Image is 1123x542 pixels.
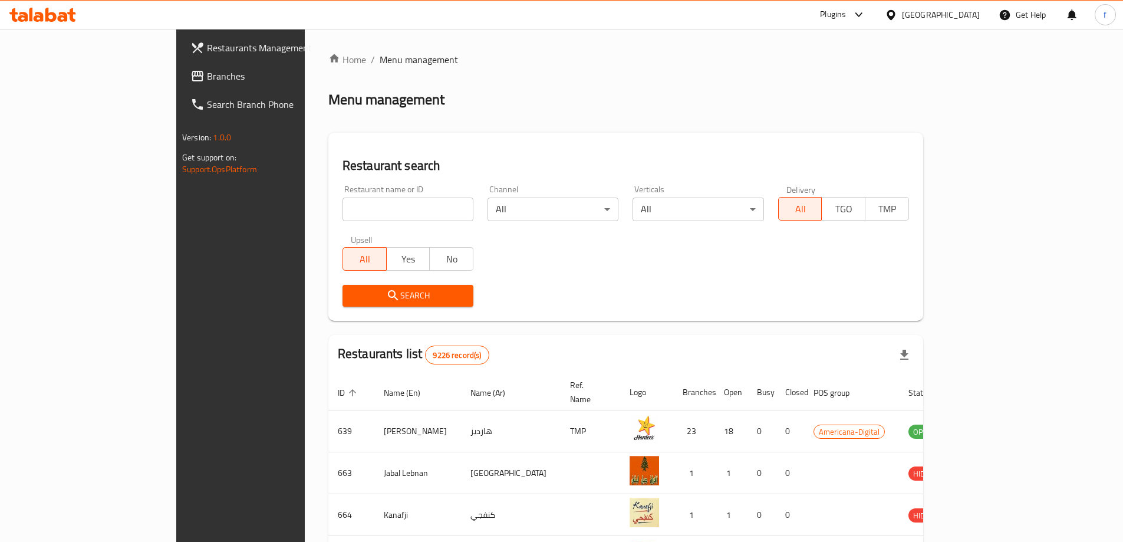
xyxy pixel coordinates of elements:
[673,494,714,536] td: 1
[776,375,804,410] th: Closed
[343,198,473,221] input: Search for restaurant name or ID..
[714,452,747,494] td: 1
[776,494,804,536] td: 0
[908,508,944,523] div: HIDDEN
[673,375,714,410] th: Branches
[714,494,747,536] td: 1
[1104,8,1106,21] span: f
[182,162,257,177] a: Support.OpsPlatform
[908,386,947,400] span: Status
[747,375,776,410] th: Busy
[328,52,923,67] nav: breadcrumb
[338,345,489,364] h2: Restaurants list
[747,452,776,494] td: 0
[778,197,822,221] button: All
[182,150,236,165] span: Get support on:
[673,410,714,452] td: 23
[821,197,865,221] button: TGO
[374,452,461,494] td: Jabal Lebnan
[374,410,461,452] td: [PERSON_NAME]
[908,509,944,523] span: HIDDEN
[908,425,937,439] span: OPEN
[673,452,714,494] td: 1
[426,350,488,361] span: 9226 record(s)
[786,185,816,193] label: Delivery
[380,52,458,67] span: Menu management
[714,375,747,410] th: Open
[747,494,776,536] td: 0
[776,410,804,452] td: 0
[470,386,521,400] span: Name (Ar)
[429,247,473,271] button: No
[343,157,909,175] h2: Restaurant search
[814,386,865,400] span: POS group
[461,452,561,494] td: [GEOGRAPHIC_DATA]
[384,386,436,400] span: Name (En)
[371,52,375,67] li: /
[343,285,473,307] button: Search
[561,410,620,452] td: TMP
[783,201,818,218] span: All
[633,198,763,221] div: All
[181,90,364,119] a: Search Branch Phone
[630,498,659,527] img: Kanafji
[461,494,561,536] td: كنفجي
[747,410,776,452] td: 0
[814,425,884,439] span: Americana-Digital
[181,34,364,62] a: Restaurants Management
[776,452,804,494] td: 0
[391,251,426,268] span: Yes
[207,41,354,55] span: Restaurants Management
[328,90,444,109] h2: Menu management
[902,8,980,21] div: [GEOGRAPHIC_DATA]
[351,235,373,244] label: Upsell
[461,410,561,452] td: هارديز
[865,197,909,221] button: TMP
[425,346,489,364] div: Total records count
[714,410,747,452] td: 18
[374,494,461,536] td: Kanafji
[207,69,354,83] span: Branches
[908,467,944,481] div: HIDDEN
[348,251,382,268] span: All
[434,251,469,268] span: No
[630,414,659,444] img: Hardee's
[908,467,944,481] span: HIDDEN
[826,201,861,218] span: TGO
[386,247,430,271] button: Yes
[488,198,618,221] div: All
[182,130,211,145] span: Version:
[820,8,846,22] div: Plugins
[570,378,606,406] span: Ref. Name
[870,201,904,218] span: TMP
[352,288,464,303] span: Search
[213,130,231,145] span: 1.0.0
[181,62,364,90] a: Branches
[620,375,673,410] th: Logo
[630,456,659,485] img: Jabal Lebnan
[343,247,387,271] button: All
[338,386,360,400] span: ID
[890,341,918,369] div: Export file
[207,97,354,111] span: Search Branch Phone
